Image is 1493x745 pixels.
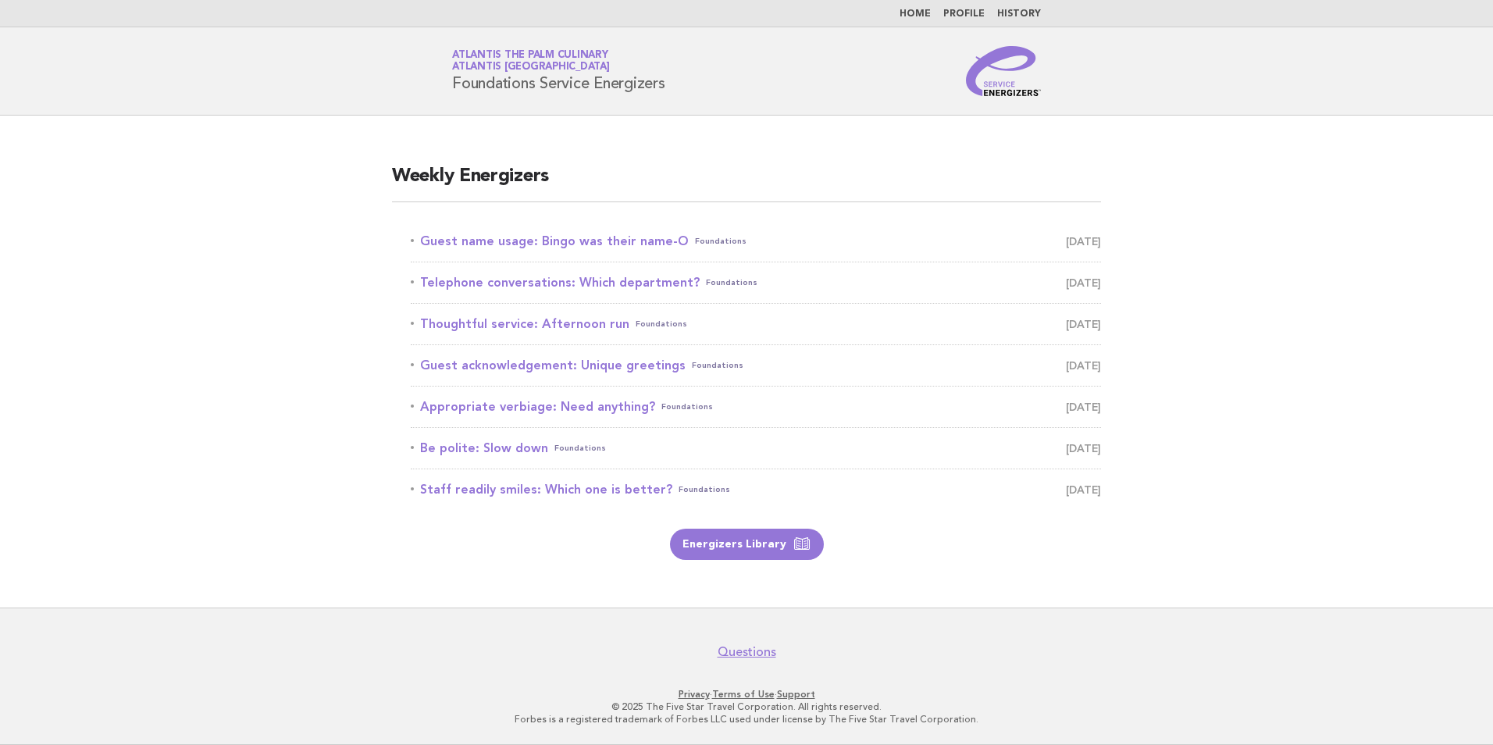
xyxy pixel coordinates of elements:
[1066,479,1101,501] span: [DATE]
[269,700,1224,713] p: © 2025 The Five Star Travel Corporation. All rights reserved.
[452,51,665,91] h1: Foundations Service Energizers
[997,9,1041,19] a: History
[411,479,1101,501] a: Staff readily smiles: Which one is better?Foundations [DATE]
[411,230,1101,252] a: Guest name usage: Bingo was their name-OFoundations [DATE]
[670,529,824,560] a: Energizers Library
[966,46,1041,96] img: Service Energizers
[679,479,730,501] span: Foundations
[777,689,815,700] a: Support
[1066,313,1101,335] span: [DATE]
[943,9,985,19] a: Profile
[1066,396,1101,418] span: [DATE]
[718,644,776,660] a: Questions
[695,230,746,252] span: Foundations
[900,9,931,19] a: Home
[392,164,1101,202] h2: Weekly Energizers
[411,313,1101,335] a: Thoughtful service: Afternoon runFoundations [DATE]
[411,272,1101,294] a: Telephone conversations: Which department?Foundations [DATE]
[269,713,1224,725] p: Forbes is a registered trademark of Forbes LLC used under license by The Five Star Travel Corpora...
[411,396,1101,418] a: Appropriate verbiage: Need anything?Foundations [DATE]
[661,396,713,418] span: Foundations
[1066,272,1101,294] span: [DATE]
[712,689,775,700] a: Terms of Use
[636,313,687,335] span: Foundations
[706,272,757,294] span: Foundations
[269,688,1224,700] p: · ·
[1066,355,1101,376] span: [DATE]
[452,50,610,72] a: Atlantis The Palm CulinaryAtlantis [GEOGRAPHIC_DATA]
[411,437,1101,459] a: Be polite: Slow downFoundations [DATE]
[411,355,1101,376] a: Guest acknowledgement: Unique greetingsFoundations [DATE]
[1066,230,1101,252] span: [DATE]
[554,437,606,459] span: Foundations
[679,689,710,700] a: Privacy
[1066,437,1101,459] span: [DATE]
[452,62,610,73] span: Atlantis [GEOGRAPHIC_DATA]
[692,355,743,376] span: Foundations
